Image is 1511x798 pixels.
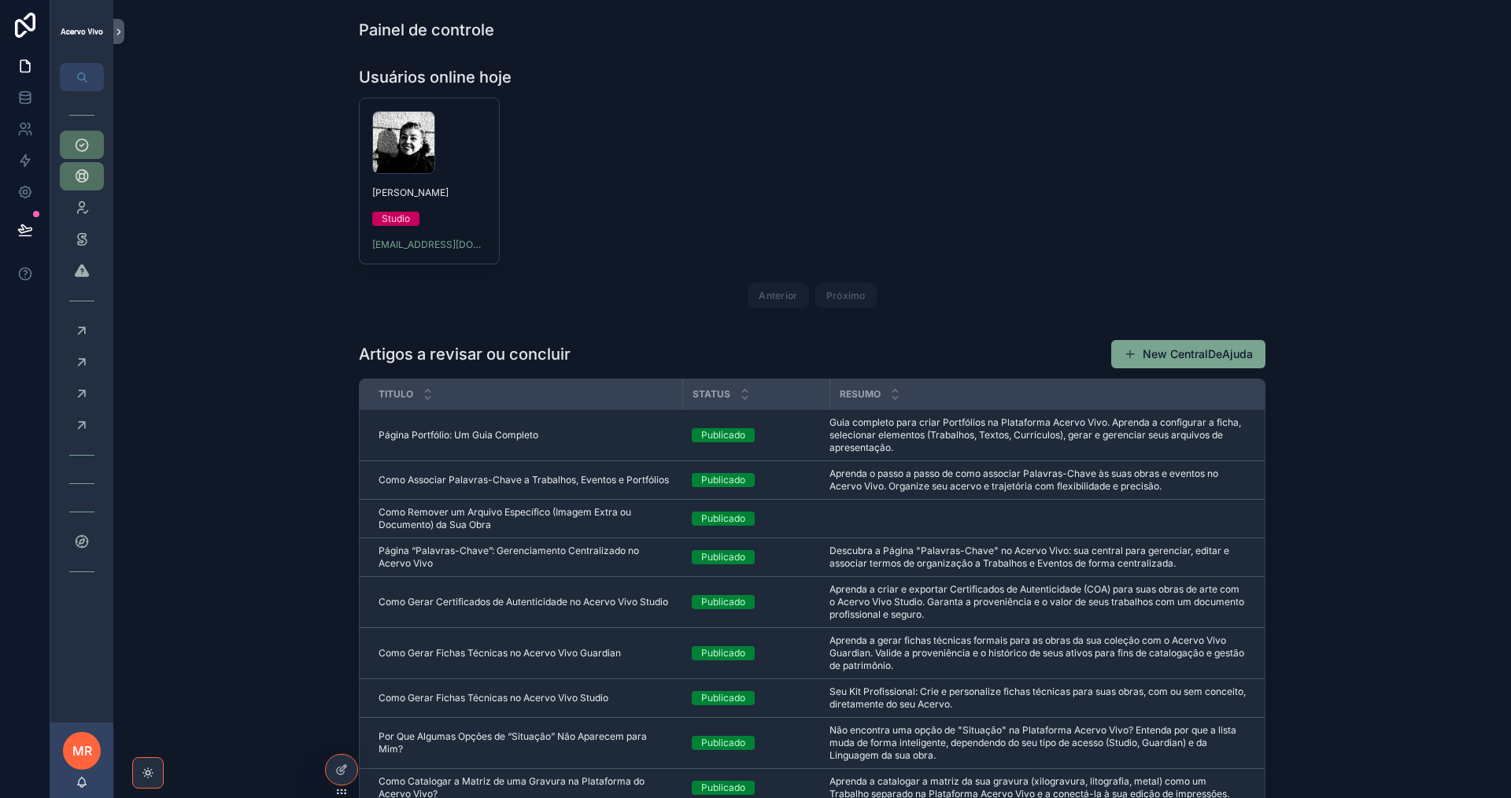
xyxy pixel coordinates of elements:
[692,781,820,795] a: Publicado
[359,343,571,365] h1: Artigos a revisar ou concluir
[692,646,820,660] a: Publicado
[379,429,538,441] span: Página Portfólio: Um Guia Completo
[692,595,820,609] a: Publicado
[379,692,608,704] span: Como Gerar Fichas Técnicas no Acervo Vivo Studio
[379,596,673,608] a: Como Gerar Certificados de Autenticidade no Acervo Vivo Studio
[701,781,745,795] div: Publicado
[379,474,669,486] span: Como Associar Palavras-Chave a Trabalhos, Eventos e Portfólios
[829,416,1246,454] a: Guia completo para criar Portfólios na Plataforma Acervo Vivo. Aprenda a configurar a ficha, sele...
[840,388,881,401] span: Resumo
[701,736,745,750] div: Publicado
[50,91,113,604] div: scrollable content
[379,429,673,441] a: Página Portfólio: Um Guia Completo
[372,187,486,199] span: [PERSON_NAME]
[701,595,745,609] div: Publicado
[379,474,673,486] a: Como Associar Palavras-Chave a Trabalhos, Eventos e Portfólios
[379,506,673,531] a: Como Remover um Arquivo Específico (Imagem Extra ou Documento) da Sua Obra
[379,545,673,570] a: Página “Palavras-Chave”: Gerenciamento Centralizado no Acervo Vivo
[359,98,500,264] a: [PERSON_NAME]Studio[EMAIL_ADDRESS][DOMAIN_NAME]
[829,634,1246,672] a: Aprenda a gerar fichas técnicas formais para as obras da sua coleção com o Acervo Vivo Guardian. ...
[1111,340,1265,368] button: New CentralDeAjuda
[692,736,820,750] a: Publicado
[701,691,745,705] div: Publicado
[829,467,1246,493] a: Aprenda o passo a passo de como associar Palavras-Chave às suas obras e eventos no Acervo Vivo. O...
[701,512,745,526] div: Publicado
[829,685,1246,711] a: Seu Kit Profissional: Crie e personalize fichas técnicas para suas obras, com ou sem conceito, di...
[829,724,1246,762] a: Não encontra uma opção de "Situação" na Plataforma Acervo Vivo? Entenda por que a lista muda de f...
[692,512,820,526] a: Publicado
[379,692,673,704] a: Como Gerar Fichas Técnicas no Acervo Vivo Studio
[701,550,745,564] div: Publicado
[379,647,673,659] a: Como Gerar Fichas Técnicas no Acervo Vivo Guardian
[692,550,820,564] a: Publicado
[829,583,1246,621] a: Aprenda a criar e exportar Certificados de Autenticidade (COA) para suas obras de arte com o Acer...
[692,473,820,487] a: Publicado
[701,428,745,442] div: Publicado
[379,647,621,659] span: Como Gerar Fichas Técnicas no Acervo Vivo Guardian
[829,545,1246,570] a: Descubra a Página "Palavras-Chave" no Acervo Vivo: sua central para gerenciar, editar e associar ...
[72,741,92,760] span: MR
[379,596,668,608] span: Como Gerar Certificados de Autenticidade no Acervo Vivo Studio
[60,27,104,35] img: App logo
[372,238,486,251] a: [EMAIL_ADDRESS][DOMAIN_NAME]
[359,66,512,88] h1: Usuários online hoje
[382,212,410,226] div: Studio
[692,428,820,442] a: Publicado
[693,388,730,401] span: Status
[379,730,673,756] a: Por Que Algumas Opções de “Situação” Não Aparecem para Mim?
[359,19,494,41] h1: Painel de controle
[701,646,745,660] div: Publicado
[692,691,820,705] a: Publicado
[701,473,745,487] div: Publicado
[379,388,413,401] span: Titulo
